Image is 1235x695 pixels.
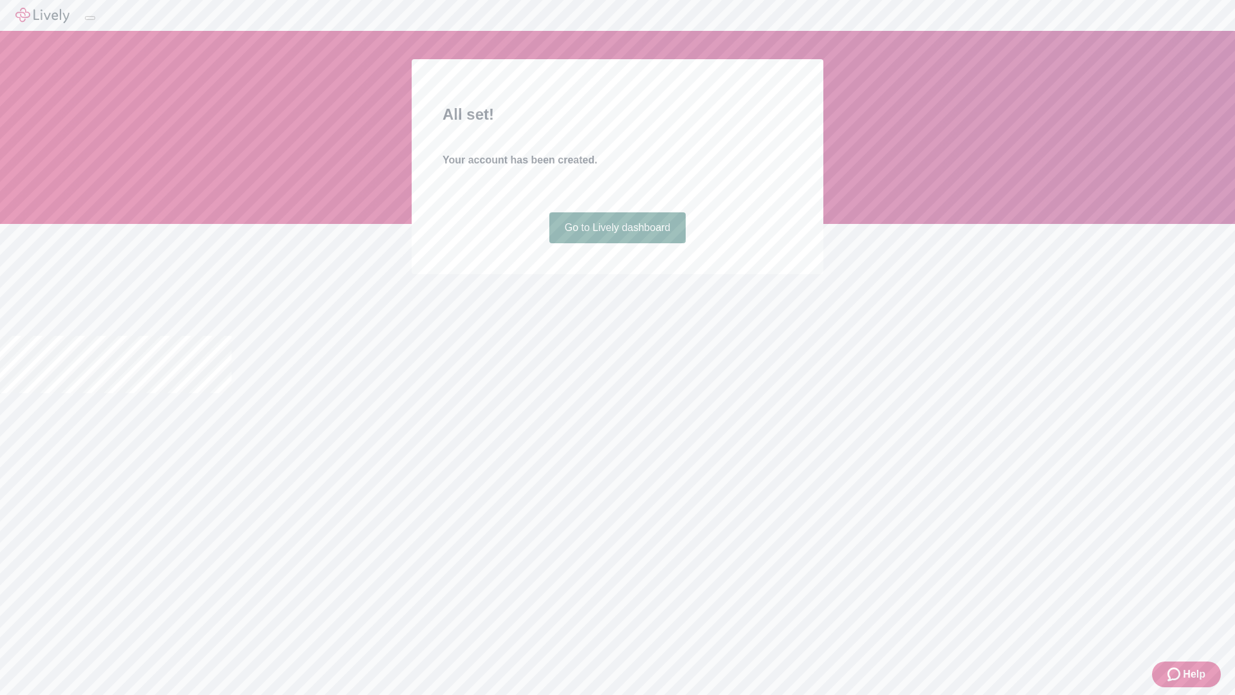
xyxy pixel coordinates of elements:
[549,212,686,243] a: Go to Lively dashboard
[15,8,69,23] img: Lively
[1183,667,1205,682] span: Help
[1167,667,1183,682] svg: Zendesk support icon
[1152,662,1221,687] button: Zendesk support iconHelp
[443,153,792,168] h4: Your account has been created.
[443,103,792,126] h2: All set!
[85,16,95,20] button: Log out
